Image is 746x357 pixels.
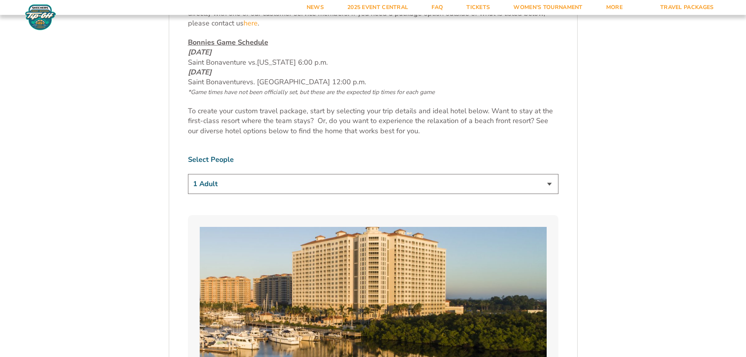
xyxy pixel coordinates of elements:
img: Fort Myers Tip-Off [23,4,58,31]
span: *Game times have not been officially set, but these are the expected tip times for each game [188,88,435,96]
span: [GEOGRAPHIC_DATA] 12:00 p.m. [188,77,435,96]
span: [US_STATE] 6:00 p.m. [257,58,328,67]
a: here [244,18,258,28]
span: vs. [246,77,255,87]
label: Select People [188,155,558,165]
em: [DATE] [188,67,211,77]
em: [DATE] [188,47,211,57]
p: To create your custom travel package, start by selecting your trip details and ideal hotel below.... [188,106,558,136]
span: vs. [248,58,257,67]
u: Bonnies Game Schedule [188,38,268,47]
p: Saint Bonaventure Saint Bonaventure [188,38,558,97]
